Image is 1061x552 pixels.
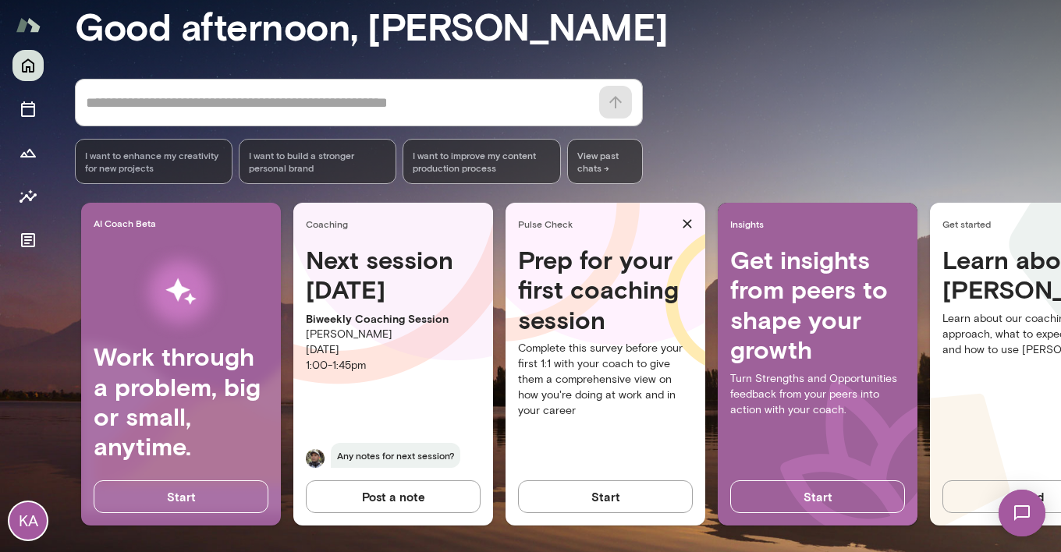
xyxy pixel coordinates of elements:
[403,139,560,184] div: I want to improve my content production process
[75,4,1061,48] h3: Good afternoon, [PERSON_NAME]
[12,137,44,168] button: Growth Plan
[249,149,386,174] span: I want to build a stronger personal brand
[85,149,222,174] span: I want to enhance my creativity for new projects
[518,218,676,230] span: Pulse Check
[730,218,911,230] span: Insights
[518,341,693,419] p: Complete this survey before your first 1:1 with your coach to give them a comprehensive view on h...
[94,217,275,229] span: AI Coach Beta
[730,480,905,513] button: Start
[12,94,44,125] button: Sessions
[518,245,693,334] h4: Prep for your first coaching session
[518,480,693,513] button: Start
[75,139,232,184] div: I want to enhance my creativity for new projects
[306,449,325,468] img: Rico
[239,139,396,184] div: I want to build a stronger personal brand
[94,341,268,462] h4: Work through a problem, big or small, anytime.
[730,245,905,365] h4: Get insights from peers to shape your growth
[306,480,481,513] button: Post a note
[16,10,41,40] img: Mento
[413,149,550,174] span: I want to improve my content production process
[112,242,250,341] img: AI Workflows
[9,502,47,540] div: KA
[306,342,481,358] p: [DATE]
[306,327,481,342] p: [PERSON_NAME]
[94,480,268,513] button: Start
[306,311,481,327] p: Biweekly Coaching Session
[306,218,487,230] span: Coaching
[306,245,481,305] h4: Next session [DATE]
[306,358,481,373] p: 1:00 - 1:45pm
[331,443,460,468] span: Any notes for next session?
[730,371,905,418] p: Turn Strengths and Opportunities feedback from your peers into action with your coach.
[567,139,643,184] span: View past chats ->
[12,181,44,212] button: Insights
[12,225,44,256] button: Documents
[12,50,44,81] button: Home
